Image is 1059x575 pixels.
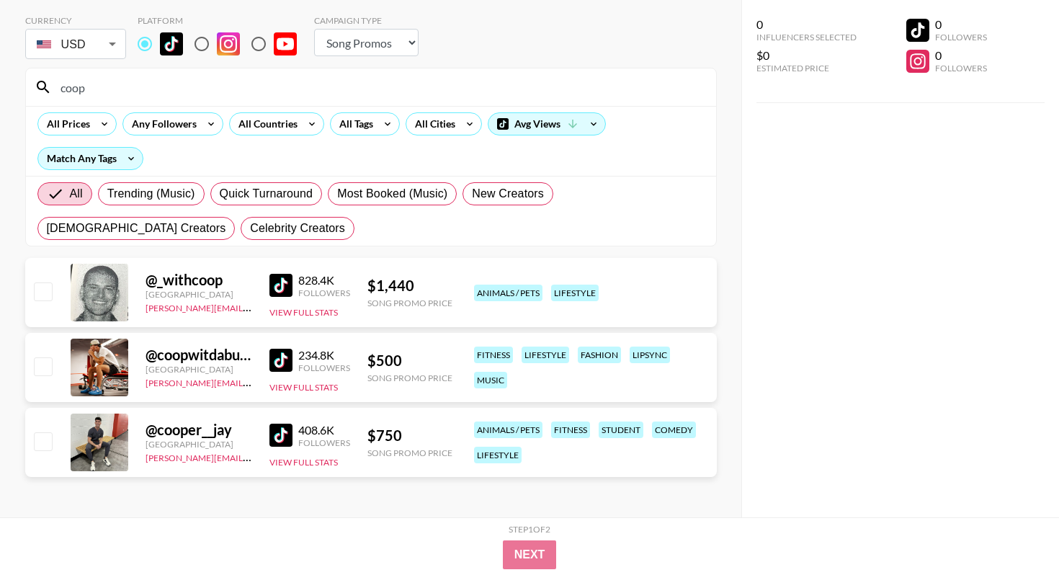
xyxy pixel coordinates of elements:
[220,185,313,202] span: Quick Turnaround
[756,17,857,32] div: 0
[70,185,83,202] span: All
[756,32,857,43] div: Influencers Selected
[298,348,350,362] div: 234.8K
[935,48,987,63] div: 0
[160,32,183,55] img: TikTok
[47,220,226,237] span: [DEMOGRAPHIC_DATA] Creators
[269,382,338,393] button: View Full Stats
[217,32,240,55] img: Instagram
[146,439,252,450] div: [GEOGRAPHIC_DATA]
[551,285,599,301] div: lifestyle
[406,113,458,135] div: All Cities
[146,289,252,300] div: [GEOGRAPHIC_DATA]
[472,185,544,202] span: New Creators
[298,362,350,373] div: Followers
[503,540,557,569] button: Next
[522,347,569,363] div: lifestyle
[987,503,1042,558] iframe: Drift Widget Chat Controller
[314,15,419,26] div: Campaign Type
[146,300,359,313] a: [PERSON_NAME][EMAIL_ADDRESS][DOMAIN_NAME]
[25,15,126,26] div: Currency
[474,372,507,388] div: music
[474,422,542,438] div: animals / pets
[269,424,292,447] img: TikTok
[269,349,292,372] img: TikTok
[331,113,376,135] div: All Tags
[146,346,252,364] div: @ coopwitdabucket
[230,113,300,135] div: All Countries
[298,273,350,287] div: 828.4K
[367,298,452,308] div: Song Promo Price
[38,113,93,135] div: All Prices
[935,17,987,32] div: 0
[599,422,643,438] div: student
[52,76,707,99] input: Search by User Name
[630,347,670,363] div: lipsync
[337,185,447,202] span: Most Booked (Music)
[146,364,252,375] div: [GEOGRAPHIC_DATA]
[269,274,292,297] img: TikTok
[367,447,452,458] div: Song Promo Price
[274,32,297,55] img: YouTube
[474,285,542,301] div: animals / pets
[474,447,522,463] div: lifestyle
[38,148,143,169] div: Match Any Tags
[578,347,621,363] div: fashion
[488,113,605,135] div: Avg Views
[298,437,350,448] div: Followers
[474,347,513,363] div: fitness
[146,421,252,439] div: @ cooper__jay
[123,113,200,135] div: Any Followers
[509,524,550,535] div: Step 1 of 2
[138,15,308,26] div: Platform
[28,32,123,57] div: USD
[269,307,338,318] button: View Full Stats
[367,277,452,295] div: $ 1,440
[367,352,452,370] div: $ 500
[298,287,350,298] div: Followers
[107,185,195,202] span: Trending (Music)
[367,427,452,445] div: $ 750
[298,423,350,437] div: 408.6K
[367,373,452,383] div: Song Promo Price
[146,271,252,289] div: @ _withcoop
[146,450,359,463] a: [PERSON_NAME][EMAIL_ADDRESS][DOMAIN_NAME]
[146,375,359,388] a: [PERSON_NAME][EMAIL_ADDRESS][DOMAIN_NAME]
[250,220,345,237] span: Celebrity Creators
[756,48,857,63] div: $0
[652,422,696,438] div: comedy
[756,63,857,73] div: Estimated Price
[935,32,987,43] div: Followers
[551,422,590,438] div: fitness
[269,457,338,468] button: View Full Stats
[935,63,987,73] div: Followers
